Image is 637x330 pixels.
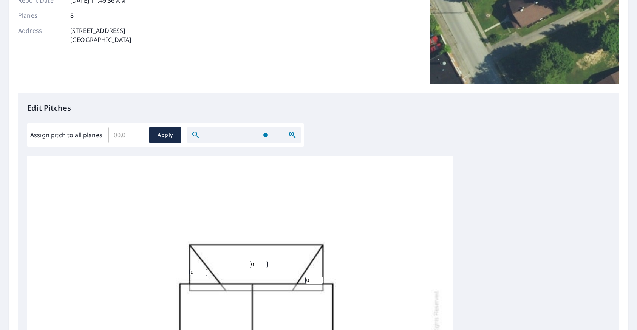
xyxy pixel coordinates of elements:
span: Apply [155,130,175,140]
p: 8 [70,11,74,20]
p: Address [18,26,63,44]
p: [STREET_ADDRESS] [GEOGRAPHIC_DATA] [70,26,131,44]
p: Edit Pitches [27,102,610,114]
input: 00.0 [108,124,145,146]
label: Assign pitch to all planes [30,130,102,139]
p: Planes [18,11,63,20]
button: Apply [149,127,181,143]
